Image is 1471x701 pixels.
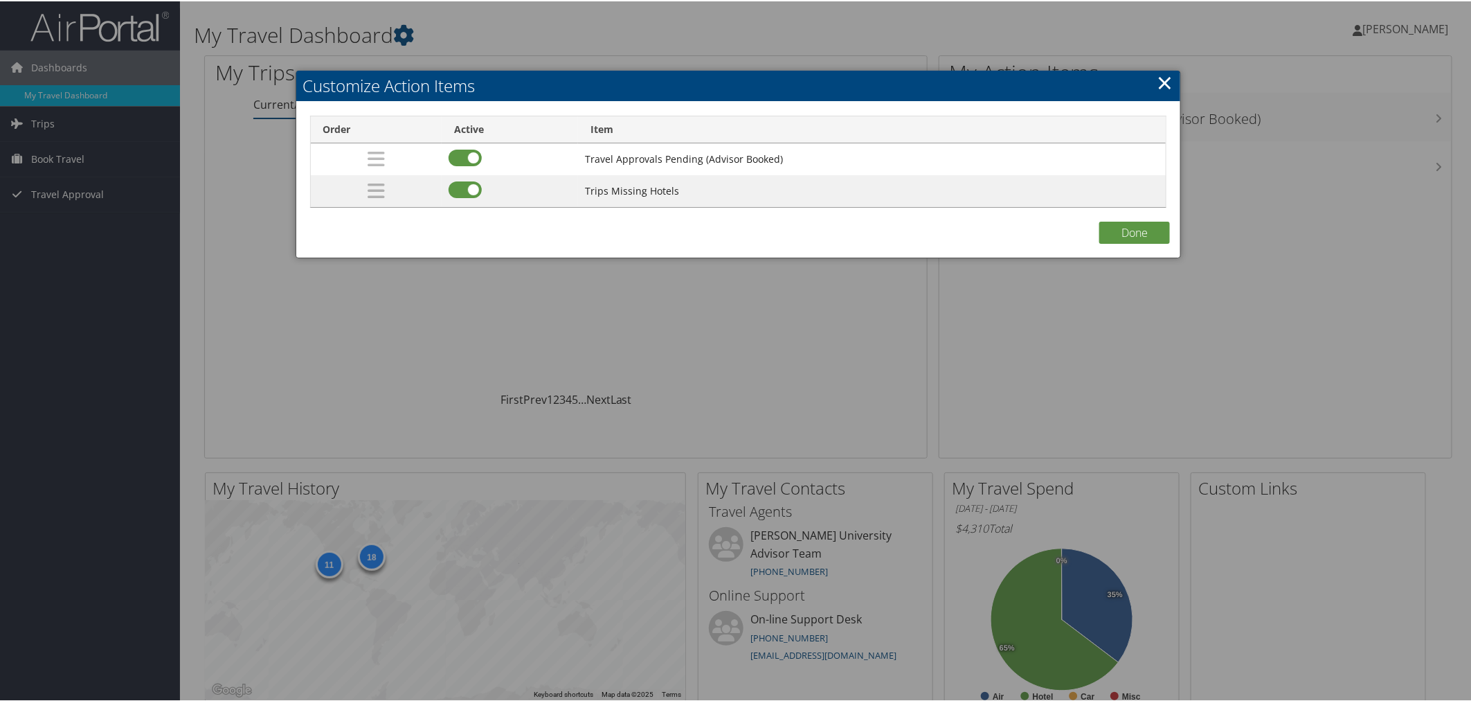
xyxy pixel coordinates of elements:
[296,69,1181,100] h2: Customize Action Items
[578,142,1166,174] td: Travel Approvals Pending (Advisor Booked)
[442,115,577,142] th: Active
[578,115,1166,142] th: Item
[1099,220,1170,242] button: Done
[1157,67,1173,95] a: Close
[311,115,442,142] th: Order
[578,174,1166,206] td: Trips Missing Hotels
